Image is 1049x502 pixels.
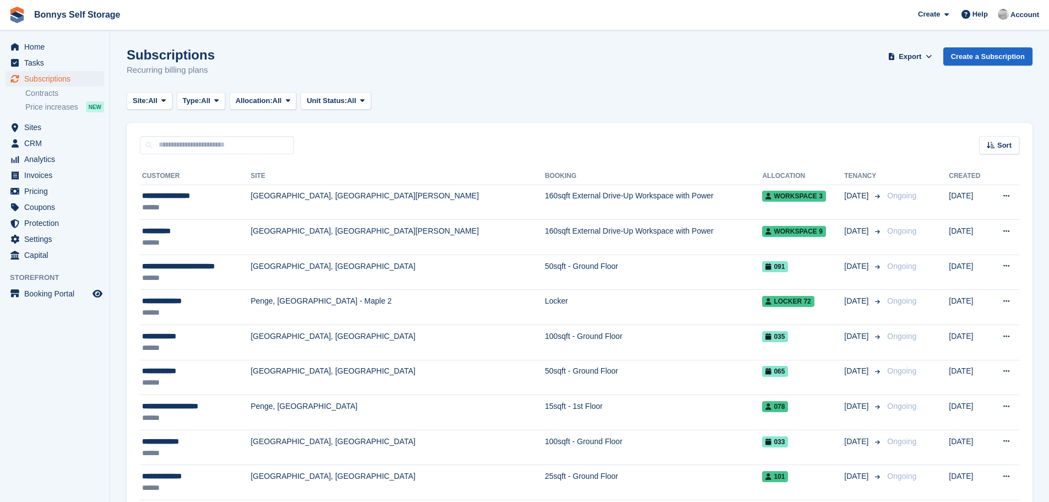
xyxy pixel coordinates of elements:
[844,261,871,272] span: [DATE]
[887,402,916,411] span: Ongoing
[251,255,545,290] td: [GEOGRAPHIC_DATA], [GEOGRAPHIC_DATA]
[6,183,104,199] a: menu
[347,95,356,106] span: All
[6,39,104,55] a: menu
[887,332,916,341] span: Ongoing
[25,102,78,112] span: Price increases
[251,395,545,430] td: Penge, [GEOGRAPHIC_DATA]
[24,215,90,231] span: Protection
[844,168,883,185] th: Tenancy
[949,290,990,325] td: [DATE]
[140,168,251,185] th: Customer
[762,366,788,377] span: 065
[236,95,273,106] span: Allocation:
[6,71,104,87] a: menu
[972,9,988,20] span: Help
[251,430,545,465] td: [GEOGRAPHIC_DATA], [GEOGRAPHIC_DATA]
[762,401,788,412] span: 078
[127,64,215,77] p: Recurring billing plans
[762,471,788,482] span: 101
[887,366,916,375] span: Ongoing
[762,168,844,185] th: Allocation
[201,95,210,106] span: All
[24,168,90,183] span: Invoices
[301,92,371,110] button: Unit Status: All
[230,92,297,110] button: Allocation: All
[886,47,934,66] button: Export
[949,220,990,255] td: [DATE]
[998,9,1009,20] img: James Bonny
[24,71,90,87] span: Subscriptions
[844,401,871,412] span: [DATE]
[887,226,916,235] span: Ongoing
[6,136,104,151] a: menu
[127,47,215,62] h1: Subscriptions
[251,465,545,500] td: [GEOGRAPHIC_DATA], [GEOGRAPHIC_DATA]
[949,465,990,500] td: [DATE]
[545,395,762,430] td: 15sqft - 1st Floor
[1010,9,1039,20] span: Account
[30,6,124,24] a: Bonnys Self Storage
[6,231,104,247] a: menu
[24,247,90,263] span: Capital
[24,55,90,71] span: Tasks
[887,262,916,271] span: Ongoing
[6,152,104,167] a: menu
[24,120,90,135] span: Sites
[545,465,762,500] td: 25sqft - Ground Floor
[887,296,916,305] span: Ongoing
[844,225,871,237] span: [DATE]
[148,95,157,106] span: All
[6,55,104,71] a: menu
[251,220,545,255] td: [GEOGRAPHIC_DATA], [GEOGRAPHIC_DATA][PERSON_NAME]
[24,199,90,215] span: Coupons
[251,360,545,395] td: [GEOGRAPHIC_DATA], [GEOGRAPHIC_DATA]
[183,95,202,106] span: Type:
[24,152,90,167] span: Analytics
[6,247,104,263] a: menu
[24,39,90,55] span: Home
[24,136,90,151] span: CRM
[844,365,871,377] span: [DATE]
[949,255,990,290] td: [DATE]
[6,168,104,183] a: menu
[127,92,172,110] button: Site: All
[762,191,825,202] span: Workspace 3
[887,191,916,200] span: Ongoing
[762,296,814,307] span: Locker 72
[844,190,871,202] span: [DATE]
[10,272,110,283] span: Storefront
[545,360,762,395] td: 50sqft - Ground Floor
[844,331,871,342] span: [DATE]
[949,430,990,465] td: [DATE]
[949,360,990,395] td: [DATE]
[844,471,871,482] span: [DATE]
[887,437,916,446] span: Ongoing
[6,286,104,301] a: menu
[949,395,990,430] td: [DATE]
[949,185,990,220] td: [DATE]
[25,88,104,99] a: Contracts
[545,255,762,290] td: 50sqft - Ground Floor
[6,120,104,135] a: menu
[949,325,990,360] td: [DATE]
[762,436,788,447] span: 033
[91,287,104,300] a: Preview store
[899,51,921,62] span: Export
[844,295,871,307] span: [DATE]
[545,220,762,255] td: 160sqft External Drive-Up Workspace with Power
[997,140,1012,151] span: Sort
[24,183,90,199] span: Pricing
[251,325,545,360] td: [GEOGRAPHIC_DATA], [GEOGRAPHIC_DATA]
[133,95,148,106] span: Site:
[943,47,1032,66] a: Create a Subscription
[6,215,104,231] a: menu
[24,231,90,247] span: Settings
[307,95,347,106] span: Unit Status:
[86,101,104,112] div: NEW
[6,199,104,215] a: menu
[9,7,25,23] img: stora-icon-8386f47178a22dfd0bd8f6a31ec36ba5ce8667c1dd55bd0f319d3a0aa187defe.svg
[24,286,90,301] span: Booking Portal
[918,9,940,20] span: Create
[545,430,762,465] td: 100sqft - Ground Floor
